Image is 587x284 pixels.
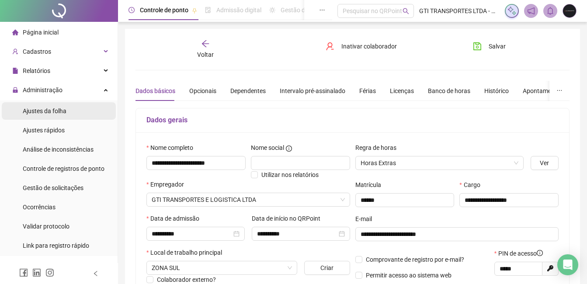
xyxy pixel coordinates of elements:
span: Ajustes da folha [23,107,66,114]
span: facebook [19,268,28,277]
div: Férias [359,86,376,96]
span: lock [12,87,18,93]
span: Inativar colaborador [341,42,397,51]
div: Histórico [484,86,509,96]
label: Regra de horas [355,143,402,152]
span: Gestão de férias [281,7,325,14]
span: info-circle [286,145,292,152]
span: Página inicial [23,29,59,36]
span: user-add [12,48,18,55]
label: Nome completo [146,143,199,152]
span: Permitir acesso ao sistema web [366,272,452,279]
span: ellipsis [556,87,563,94]
span: Colaborador externo? [157,276,216,283]
span: info-circle [537,250,543,256]
span: Salvar [489,42,506,51]
span: save [473,42,482,51]
button: ellipsis [549,81,570,101]
span: ellipsis [319,7,325,13]
span: Voltar [197,51,214,58]
span: pushpin [192,8,197,13]
span: file [12,68,18,74]
img: sparkle-icon.fc2bf0ac1784a2077858766a79e2daf3.svg [507,6,517,16]
div: Dependentes [230,86,266,96]
button: Ver [531,156,559,170]
label: Empregador [146,180,190,189]
span: Validar protocolo [23,223,69,230]
span: Controle de registros de ponto [23,165,104,172]
span: Nome social [251,143,284,152]
label: Data de início no QRPoint [252,214,326,223]
span: Criar [320,263,333,273]
label: Local de trabalho principal [146,248,228,257]
div: Licenças [390,86,414,96]
span: Ajustes rápidos [23,127,65,134]
span: GTI TRANSPORTES E LOGISTICA LTDA [152,193,345,206]
span: Controle de ponto [140,7,188,14]
label: Data de admissão [146,214,205,223]
button: Inativar colaborador [319,39,403,53]
span: Ocorrências [23,204,56,211]
span: PIN de acesso [498,249,543,258]
h5: Dados gerais [146,115,559,125]
label: Cargo [459,180,486,190]
span: Admissão digital [216,7,261,14]
span: Ver [540,158,549,168]
label: Matrícula [355,180,387,190]
span: Administração [23,87,63,94]
button: Criar [304,261,350,275]
span: RIO DE JANEIRO [152,261,292,274]
div: Open Intercom Messenger [557,254,578,275]
div: Banco de horas [428,86,470,96]
span: home [12,29,18,35]
span: Utilizar nos relatórios [261,171,319,178]
span: left [93,270,99,277]
span: linkedin [32,268,41,277]
span: bell [546,7,554,15]
div: Opcionais [189,86,216,96]
span: arrow-left [201,39,210,48]
div: Intervalo pré-assinalado [280,86,345,96]
span: GTI TRANSPORTES LTDA - GTI TRANSPORTES E LOGISTICA LTDA [419,6,500,16]
span: Comprovante de registro por e-mail? [366,256,464,263]
span: clock-circle [129,7,135,13]
span: Análise de inconsistências [23,146,94,153]
span: Link para registro rápido [23,242,89,249]
img: 79366 [563,4,576,17]
span: search [403,8,409,14]
div: Dados básicos [135,86,175,96]
span: Horas Extras [361,156,518,170]
span: sun [269,7,275,13]
span: instagram [45,268,54,277]
span: user-delete [326,42,334,51]
span: notification [527,7,535,15]
span: Cadastros [23,48,51,55]
span: Gestão de solicitações [23,184,83,191]
span: file-done [205,7,211,13]
span: Relatórios [23,67,50,74]
div: Apontamentos [523,86,563,96]
button: Salvar [466,39,512,53]
label: E-mail [355,214,378,224]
